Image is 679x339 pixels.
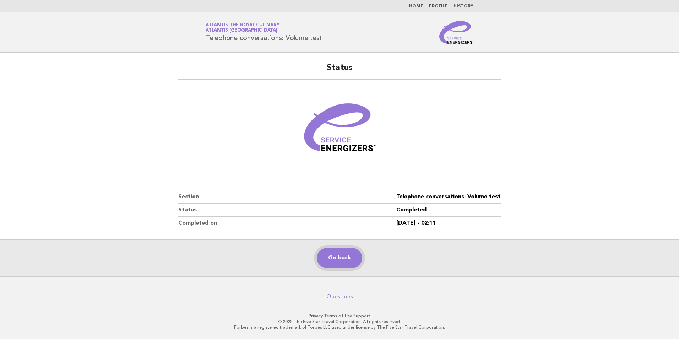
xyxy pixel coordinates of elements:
a: Privacy [309,313,323,318]
dt: Status [178,204,396,217]
img: Service Energizers [439,21,473,44]
a: History [453,4,473,9]
span: Atlantis [GEOGRAPHIC_DATA] [206,28,277,33]
h2: Status [178,62,501,80]
a: Home [409,4,423,9]
dt: Completed on [178,217,396,230]
a: Terms of Use [324,313,352,318]
a: Atlantis the Royal CulinaryAtlantis [GEOGRAPHIC_DATA] [206,23,279,33]
dd: Telephone conversations: Volume test [396,190,501,204]
p: Forbes is a registered trademark of Forbes LLC used under license by The Five Star Travel Corpora... [122,324,557,330]
dd: [DATE] - 02:11 [396,217,501,230]
h1: Telephone conversations: Volume test [206,23,322,42]
dt: Section [178,190,396,204]
a: Support [353,313,371,318]
p: © 2025 The Five Star Travel Corporation. All rights reserved. [122,319,557,324]
a: Go back [317,248,362,268]
img: Verified [297,88,382,173]
p: · · [122,313,557,319]
dd: Completed [396,204,501,217]
a: Questions [326,293,353,300]
a: Profile [429,4,448,9]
